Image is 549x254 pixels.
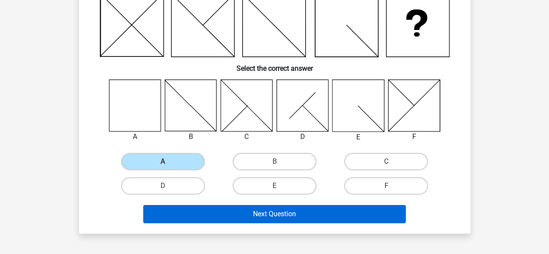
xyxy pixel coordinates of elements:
label: C [344,153,428,170]
div: A [102,132,168,142]
h6: Select the correct answer [93,57,457,73]
button: Next Question [143,205,406,223]
div: B [158,132,224,142]
div: F [381,132,447,142]
label: F [344,177,428,195]
label: A [121,153,205,170]
div: D [270,132,335,142]
div: E [325,132,391,142]
div: C [214,132,279,142]
label: E [233,177,316,195]
label: D [121,177,205,195]
label: B [233,153,316,170]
